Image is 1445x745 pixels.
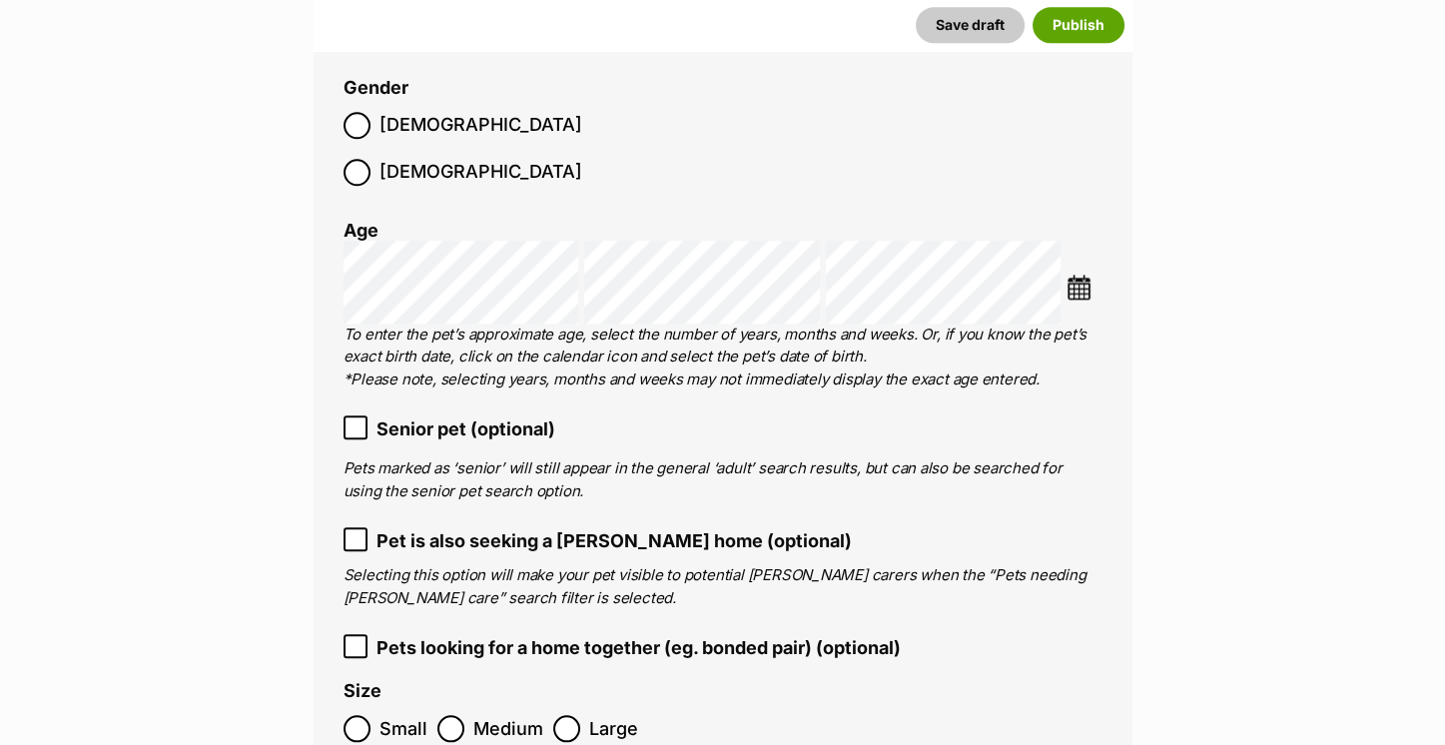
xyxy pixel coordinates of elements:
span: Medium [473,715,543,742]
span: Pets looking for a home together (eg. bonded pair) (optional) [376,634,901,661]
button: Publish [1033,7,1124,43]
button: Save draft [916,7,1025,43]
img: ... [1067,275,1091,300]
p: Selecting this option will make your pet visible to potential [PERSON_NAME] carers when the “Pets... [344,564,1102,609]
span: [DEMOGRAPHIC_DATA] [379,159,582,186]
span: Large [589,715,638,742]
label: Age [344,220,378,241]
span: Senior pet (optional) [376,415,555,442]
label: Size [344,681,381,702]
p: To enter the pet’s approximate age, select the number of years, months and weeks. Or, if you know... [344,324,1102,391]
span: [DEMOGRAPHIC_DATA] [379,112,582,139]
span: Small [379,715,427,742]
span: Pet is also seeking a [PERSON_NAME] home (optional) [376,527,852,554]
label: Gender [344,78,408,99]
p: Pets marked as ‘senior’ will still appear in the general ‘adult’ search results, but can also be ... [344,457,1102,502]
